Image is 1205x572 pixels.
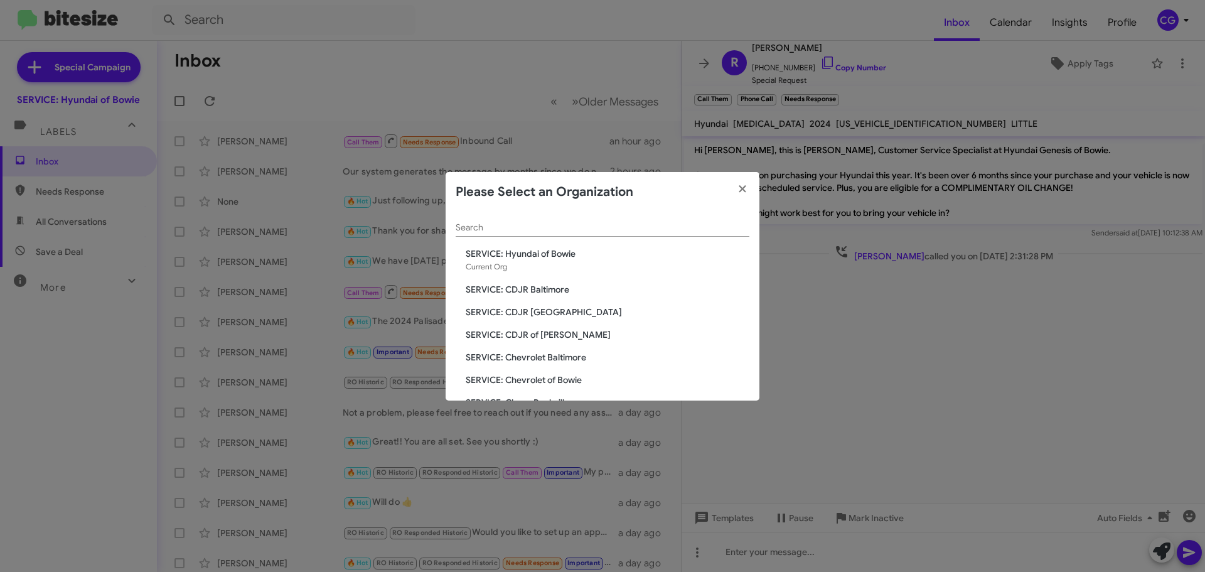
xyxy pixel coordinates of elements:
[466,351,749,364] span: SERVICE: Chevrolet Baltimore
[466,396,749,409] span: SERVICE: Chevy Rockville
[466,374,749,386] span: SERVICE: Chevrolet of Bowie
[466,306,749,318] span: SERVICE: CDJR [GEOGRAPHIC_DATA]
[466,328,749,341] span: SERVICE: CDJR of [PERSON_NAME]
[466,283,749,296] span: SERVICE: CDJR Baltimore
[466,247,749,260] span: SERVICE: Hyundai of Bowie
[456,182,633,202] h2: Please Select an Organization
[466,262,507,271] span: Current Org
